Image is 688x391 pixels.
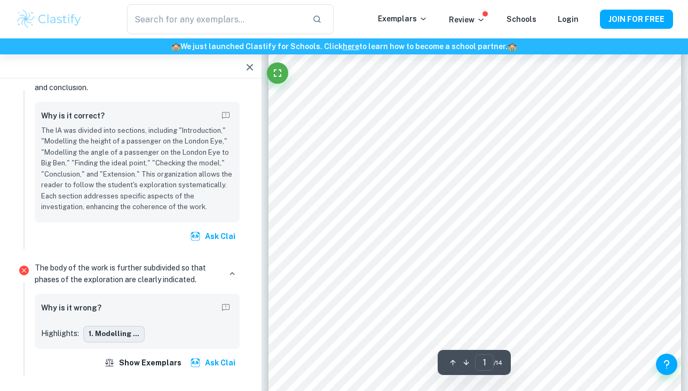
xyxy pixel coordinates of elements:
button: JOIN FOR FREE [600,10,673,29]
a: here [343,42,359,51]
h6: We just launched Clastify for Schools. Click to learn how to become a school partner. [2,41,686,52]
button: Ask Clai [188,227,240,246]
p: Review [449,14,485,26]
input: Search for any exemplars... [127,4,303,34]
img: Clastify logo [15,9,83,30]
span: 🏫 [508,42,517,51]
a: Login [558,15,579,23]
h6: Why is it wrong? [41,302,101,314]
p: The body of the work is further subdivided so that phases of the exploration are clearly indicated. [35,262,220,285]
p: The IA was divided into sections, including "Introduction," "Modelling the height of a passenger ... [41,125,233,212]
svg: Incorrect [18,264,30,277]
p: Highlights: [41,328,79,339]
button: Report mistake/confusion [218,300,233,315]
p: Exemplars [378,13,428,25]
button: Fullscreen [267,62,288,84]
a: Schools [507,15,536,23]
h6: Why is it correct? [41,110,105,122]
span: 🏫 [171,42,180,51]
button: Ask Clai [188,353,240,372]
span: / 14 [494,358,502,368]
button: Show exemplars [102,353,186,372]
button: Report mistake/confusion [218,108,233,123]
img: clai.svg [190,357,201,368]
img: clai.svg [190,231,201,242]
button: Help and Feedback [656,354,677,375]
button: 1. Modelling ... [83,326,145,342]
